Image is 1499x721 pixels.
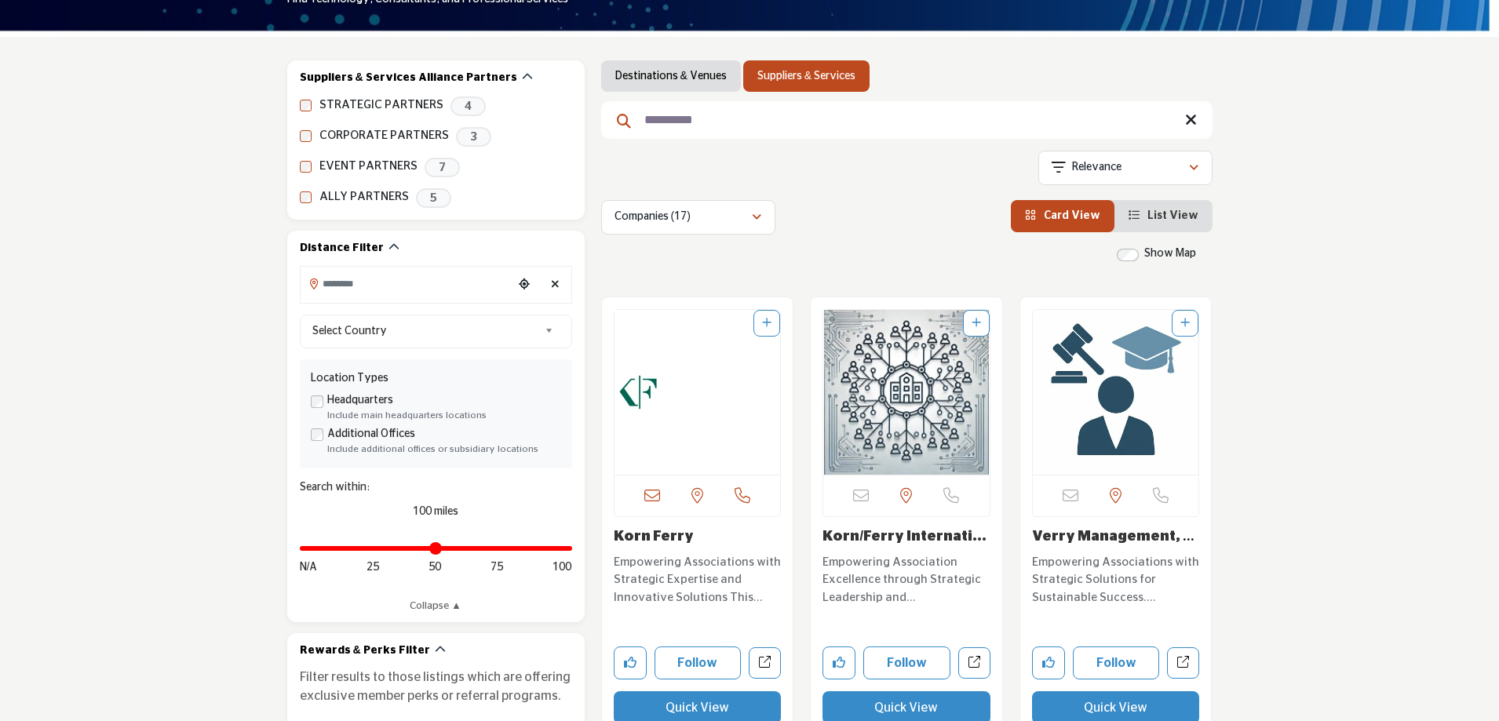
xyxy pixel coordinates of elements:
[319,158,418,176] label: EVENT PARTNERS
[614,550,782,607] a: Empowering Associations with Strategic Expertise and Innovative Solutions This premier consultanc...
[300,241,384,257] h2: Distance Filter
[450,96,486,116] span: 4
[300,479,572,496] div: Search within:
[1114,200,1213,232] li: List View
[1129,210,1198,221] a: View List
[300,599,572,614] a: Collapse ▲
[456,127,491,147] span: 3
[1180,318,1190,329] a: Add To List
[327,392,393,409] label: Headquarters
[413,506,458,517] span: 100 miles
[319,188,409,206] label: ALLY PARTNERS
[300,643,430,659] h2: Rewards & Perks Filter
[300,191,312,203] input: ALLY PARTNERS checkbox
[312,322,538,340] span: Select Country
[1032,646,1065,679] button: Like company
[822,646,855,679] button: Like company
[416,188,451,208] span: 5
[615,310,781,475] img: Korn Ferry
[1072,160,1122,176] p: Relevance
[614,554,782,607] p: Empowering Associations with Strategic Expertise and Innovative Solutions This premier consultanc...
[958,647,990,679] a: Open kornferry-international-association-practice in new tab
[1147,210,1198,221] span: List View
[327,442,561,457] div: Include additional offices or subsidiary locations
[300,130,312,142] input: CORPORATE PARTNERS checkbox
[429,559,441,576] span: 50
[822,530,987,544] a: Korn/Ferry Internati...
[1038,151,1213,185] button: Relevance
[1032,530,1194,561] a: Verry Management, LL...
[301,268,512,299] input: Search Location
[300,559,318,576] span: N/A
[749,647,781,679] a: Open korn-ferry in new tab
[319,96,443,115] label: STRATEGIC PARTNERS
[972,318,981,329] a: Add To List
[601,101,1213,139] input: Search Keyword
[1032,550,1200,607] a: Empowering Associations with Strategic Solutions for Sustainable Success. Dedicated to bolstering...
[762,318,771,329] a: Add To List
[614,646,647,679] button: Like company
[300,668,572,705] p: Filter results to those listings which are offering exclusive member perks or referral programs.
[367,559,379,576] span: 25
[300,100,312,111] input: STRATEGIC PARTNERS checkbox
[512,268,536,302] div: Choose your current location
[1032,554,1200,607] p: Empowering Associations with Strategic Solutions for Sustainable Success. Dedicated to bolstering...
[1044,210,1100,221] span: Card View
[823,310,990,475] img: Korn/Ferry International Association Practice
[1011,200,1114,232] li: Card View
[822,554,990,607] p: Empowering Association Excellence through Strategic Leadership and Transformative Solutions. The ...
[1033,310,1199,475] img: Verry Management, LLC
[823,310,990,475] a: Open Listing in new tab
[1025,210,1100,221] a: View Card
[327,409,561,423] div: Include main headquarters locations
[544,268,567,302] div: Clear search location
[327,426,415,442] label: Additional Offices
[615,209,691,225] p: Companies (17)
[1073,646,1160,679] button: Follow
[863,646,950,679] button: Follow
[319,127,449,145] label: CORPORATE PARTNERS
[615,68,727,84] a: Destinations & Venues
[614,530,694,544] a: Korn Ferry
[601,200,775,235] button: Companies (17)
[1033,310,1199,475] a: Open Listing in new tab
[1032,529,1200,546] h3: Verry Management, LLC
[300,71,517,86] h2: Suppliers & Services Alliance Partners
[553,559,571,576] span: 100
[822,550,990,607] a: Empowering Association Excellence through Strategic Leadership and Transformative Solutions. The ...
[615,310,781,475] a: Open Listing in new tab
[757,68,855,84] a: Suppliers & Services
[614,529,782,546] h3: Korn Ferry
[655,646,742,679] button: Follow
[1144,246,1196,262] label: Show Map
[300,161,312,173] input: EVENT PARTNERS checkbox
[311,370,561,387] div: Location Types
[425,158,460,177] span: 7
[491,559,503,576] span: 75
[822,529,990,546] h3: Korn/Ferry International Association Practice
[1167,647,1199,679] a: Open verry-management-llc in new tab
